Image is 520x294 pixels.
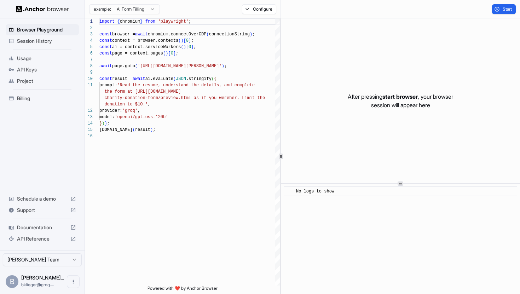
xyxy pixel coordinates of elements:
span: connectionString [209,32,250,37]
div: Session History [6,35,79,47]
span: ; [189,19,191,24]
div: Project [6,75,79,87]
span: '[URL][DOMAIN_NAME][PERSON_NAME]' [138,64,222,69]
span: Documentation [17,224,68,231]
span: { [117,19,120,24]
span: ai = context.serviceWorkers [112,45,181,50]
span: the form at [URL][DOMAIN_NAME] [104,89,181,94]
span: chromium.connectOverCDP [148,32,207,37]
span: ] [173,51,176,56]
span: donation to $10.' [104,102,148,107]
button: Start [492,4,516,14]
span: ( [206,32,209,37]
span: 'groq' [122,108,138,113]
span: ( [133,127,135,132]
span: Powered with ❤️ by Anchor Browser [148,286,218,294]
span: page = context.pages [112,51,163,56]
span: const [99,45,112,50]
div: Documentation [6,222,79,233]
span: Project [17,77,76,85]
span: 0 [171,51,173,56]
span: { [214,76,216,81]
span: } [140,19,143,24]
span: Benjamin Klieger [21,275,64,281]
span: ] [189,38,191,43]
span: prompt: [99,83,117,88]
span: from [145,19,156,24]
span: await [133,76,145,81]
span: [ [184,38,186,43]
span: 'playwright' [158,19,189,24]
span: charity-donation-form/preview.html as if you were [104,96,229,100]
span: API Reference [17,235,68,242]
span: ; [107,121,110,126]
span: JSON [176,76,186,81]
span: await [135,32,148,37]
div: 10 [85,76,93,82]
span: ​ [287,188,291,195]
span: const [99,76,112,81]
span: Browser Playground [17,26,76,33]
div: Usage [6,53,79,64]
span: Support [17,207,68,214]
span: ) [181,38,183,43]
div: 14 [85,120,93,127]
span: ) [184,45,186,50]
span: ] [191,45,193,50]
div: 4 [85,38,93,44]
span: Session History [17,38,76,45]
span: ( [181,45,183,50]
span: 0 [186,38,189,43]
span: , [138,108,140,113]
span: } [99,121,102,126]
span: ; [153,127,155,132]
div: Browser Playground [6,24,79,35]
span: start browser [382,93,418,100]
div: 8 [85,63,93,69]
span: ; [193,45,196,50]
span: her. Limit the [229,96,265,100]
span: ( [163,51,166,56]
span: ( [135,64,138,69]
span: Billing [17,95,76,102]
div: 5 [85,44,93,50]
span: page.goto [112,64,135,69]
div: 7 [85,57,93,63]
span: ) [166,51,168,56]
span: No logs to show [296,189,334,194]
span: ) [150,127,153,132]
div: 1 [85,18,93,25]
span: 'openai/gpt-oss-120b' [115,115,168,120]
span: const [99,51,112,56]
span: result [135,127,150,132]
span: 0 [189,45,191,50]
div: Billing [6,93,79,104]
span: ( [173,76,176,81]
span: example: [94,6,111,12]
span: ; [252,32,255,37]
span: ; [191,38,193,43]
span: const [99,32,112,37]
div: 9 [85,69,93,76]
div: Support [6,204,79,216]
span: [ [186,45,189,50]
span: ( [212,76,214,81]
div: 13 [85,114,93,120]
div: 12 [85,108,93,114]
span: ) [222,64,224,69]
span: 'Read the resume, understand the details, and comp [117,83,244,88]
div: API Keys [6,64,79,75]
div: B [6,275,18,288]
span: Start [503,6,513,12]
span: result = [112,76,133,81]
span: chromium [120,19,140,24]
div: 15 [85,127,93,133]
div: 6 [85,50,93,57]
p: After pressing , your browser session will appear here [348,92,453,109]
div: 3 [85,31,93,38]
span: ; [176,51,178,56]
span: import [99,19,115,24]
span: lete [244,83,255,88]
div: 11 [85,82,93,88]
span: ) [250,32,252,37]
